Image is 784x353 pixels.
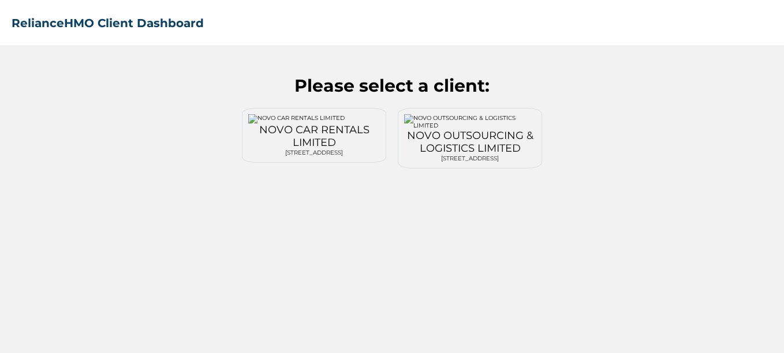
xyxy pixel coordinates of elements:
h2: RelianceHMO Client Dashboard [12,16,204,30]
div: [STREET_ADDRESS] [248,149,380,156]
img: NOVO CAR RENTALS LIMITED [248,114,364,123]
div: [STREET_ADDRESS] [404,155,536,162]
img: NOVO OUTSOURCING & LOGISTICS LIMITED [404,114,520,129]
h2: Please select a client: [29,75,755,96]
div: NOVO OUTSOURCING & LOGISTICS LIMITED [404,129,536,155]
div: NOVO CAR RENTALS LIMITED [248,123,380,149]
